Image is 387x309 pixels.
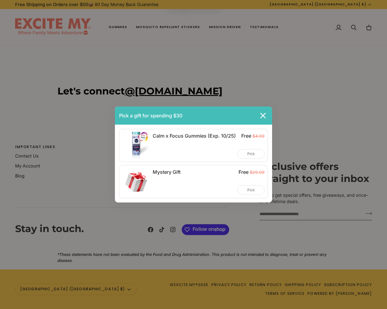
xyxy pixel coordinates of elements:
button: Pick [237,149,265,159]
span: Pick [247,187,255,193]
span: $29.99 [250,169,265,175]
span: Free [239,168,249,176]
span: Pick a gift for spending $30 [119,112,182,119]
span: $4.99 [252,133,265,139]
img: Mystery Gift [122,168,150,195]
img: Calm x Focus Gummies (Exp. 10/25) [122,132,150,159]
button: Pick [237,185,265,195]
span: Free [241,132,251,139]
span: Pick [247,151,255,157]
a: Mystery Gift [153,168,237,176]
a: Calm x Focus Gummies (Exp. 10/25) [153,132,240,139]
